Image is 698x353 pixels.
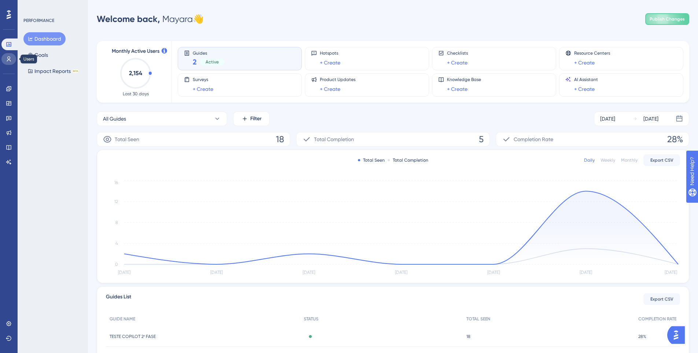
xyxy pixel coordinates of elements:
[447,58,468,67] a: + Create
[314,135,354,144] span: Total Completion
[114,199,118,204] tspan: 12
[574,58,595,67] a: + Create
[320,50,340,56] span: Hotspots
[97,111,227,126] button: All Guides
[123,91,149,97] span: Last 30 days
[114,180,118,185] tspan: 16
[193,85,213,93] a: + Create
[118,270,130,275] tspan: [DATE]
[667,324,689,346] iframe: UserGuiding AI Assistant Launcher
[479,133,484,145] span: 5
[645,13,689,25] button: Publish Changes
[358,157,385,163] div: Total Seen
[514,135,553,144] span: Completion Rate
[621,157,638,163] div: Monthly
[638,334,646,339] span: 28%
[643,154,680,166] button: Export CSV
[466,334,470,339] span: 18
[650,16,685,22] span: Publish Changes
[206,59,219,65] span: Active
[23,18,54,23] div: PERFORMANCE
[110,316,135,322] span: GUIDE NAME
[115,135,139,144] span: Total Seen
[250,114,262,123] span: Filter
[97,13,204,25] div: Mayara 👋
[97,14,160,24] span: Welcome back,
[106,293,131,306] span: Guides List
[115,262,118,267] tspan: 0
[667,133,683,145] span: 28%
[276,133,284,145] span: 18
[112,47,159,56] span: Monthly Active Users
[193,77,213,82] span: Surveys
[320,85,340,93] a: + Create
[600,114,615,123] div: [DATE]
[447,77,481,82] span: Knowledge Base
[447,85,468,93] a: + Create
[447,50,468,56] span: Checklists
[233,111,270,126] button: Filter
[643,114,658,123] div: [DATE]
[23,48,52,62] button: Goals
[72,69,79,73] div: BETA
[395,270,407,275] tspan: [DATE]
[584,157,595,163] div: Daily
[129,70,143,77] text: 2,154
[303,270,315,275] tspan: [DATE]
[17,2,46,11] span: Need Help?
[601,157,615,163] div: Weekly
[320,58,340,67] a: + Create
[320,77,355,82] span: Product Updates
[103,114,126,123] span: All Guides
[115,220,118,225] tspan: 8
[650,157,673,163] span: Export CSV
[210,270,223,275] tspan: [DATE]
[388,157,428,163] div: Total Completion
[665,270,677,275] tspan: [DATE]
[487,270,500,275] tspan: [DATE]
[110,334,156,339] span: TESTE COPILOT 2ª FASE
[574,77,598,82] span: AI Assistant
[638,316,676,322] span: COMPLETION RATE
[574,85,595,93] a: + Create
[193,57,197,67] span: 2
[193,50,225,55] span: Guides
[23,32,66,45] button: Dashboard
[466,316,490,322] span: TOTAL SEEN
[23,65,83,78] button: Impact ReportsBETA
[643,293,680,305] button: Export CSV
[574,50,610,56] span: Resource Centers
[115,241,118,246] tspan: 4
[304,316,318,322] span: STATUS
[580,270,592,275] tspan: [DATE]
[650,296,673,302] span: Export CSV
